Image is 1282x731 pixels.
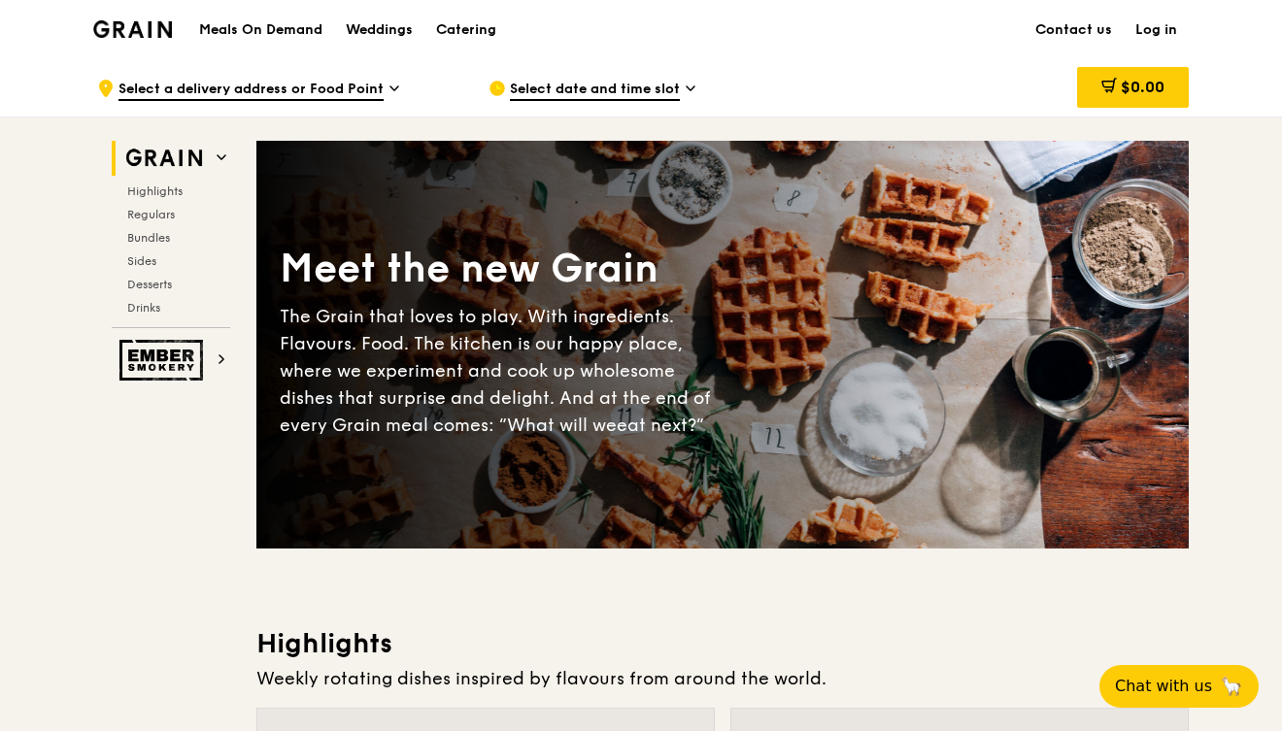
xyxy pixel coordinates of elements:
[280,303,723,439] div: The Grain that loves to play. With ingredients. Flavours. Food. The kitchen is our happy place, w...
[118,80,384,101] span: Select a delivery address or Food Point
[127,301,160,315] span: Drinks
[93,20,172,38] img: Grain
[256,626,1189,661] h3: Highlights
[424,1,508,59] a: Catering
[127,254,156,268] span: Sides
[1220,675,1243,698] span: 🦙
[127,278,172,291] span: Desserts
[617,415,704,436] span: eat next?”
[256,665,1189,692] div: Weekly rotating dishes inspired by flavours from around the world.
[1099,665,1259,708] button: Chat with us🦙
[1121,78,1164,96] span: $0.00
[1115,675,1212,698] span: Chat with us
[346,1,413,59] div: Weddings
[127,231,170,245] span: Bundles
[119,340,209,381] img: Ember Smokery web logo
[1124,1,1189,59] a: Log in
[119,141,209,176] img: Grain web logo
[510,80,680,101] span: Select date and time slot
[127,208,175,221] span: Regulars
[199,20,322,40] h1: Meals On Demand
[280,243,723,295] div: Meet the new Grain
[436,1,496,59] div: Catering
[334,1,424,59] a: Weddings
[127,184,183,198] span: Highlights
[1024,1,1124,59] a: Contact us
